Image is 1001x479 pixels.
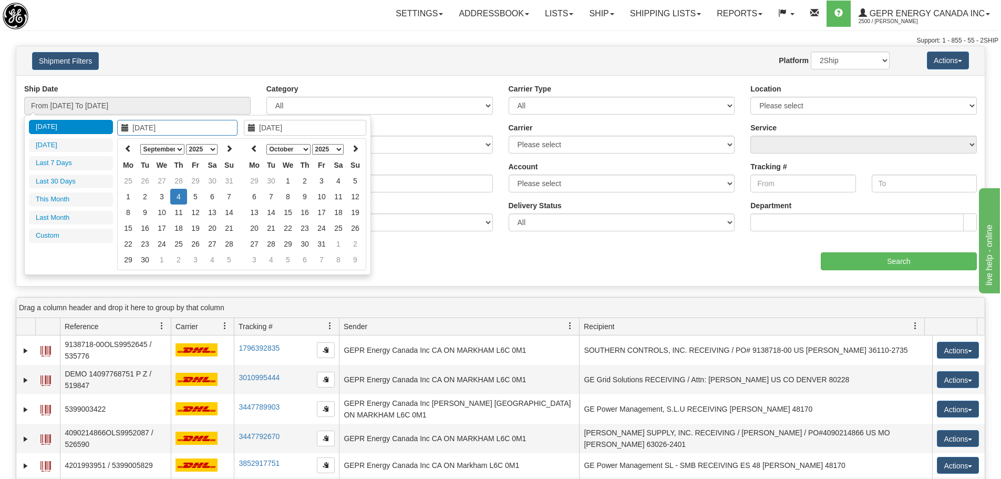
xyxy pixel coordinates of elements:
[187,189,204,205] td: 5
[339,394,579,424] td: GEPR Energy Canada Inc [PERSON_NAME] [GEOGRAPHIC_DATA] ON MARKHAM L6C 0M1
[330,236,347,252] td: 1
[221,220,238,236] td: 21
[29,138,113,152] li: [DATE]
[867,9,985,18] span: GEPR Energy Canada Inc
[187,173,204,189] td: 29
[313,189,330,205] td: 10
[60,424,171,453] td: 4090214866OLS9952087 / 526590
[20,434,31,444] a: Expand
[239,344,280,352] a: 1796392835
[339,318,579,335] th: Press ctrl + space to group
[120,173,137,189] td: 25
[347,157,364,173] th: Su
[246,205,263,220] td: 13
[60,453,171,477] td: 4201993951 / 5399005829
[170,220,187,236] td: 18
[170,252,187,268] td: 2
[234,318,339,335] th: Press ctrl + space to group
[750,175,855,192] input: From
[347,173,364,189] td: 5
[263,252,280,268] td: 4
[120,189,137,205] td: 1
[153,220,170,236] td: 17
[296,205,313,220] td: 16
[170,205,187,220] td: 11
[120,157,137,173] th: Mo
[977,186,1000,293] iframe: chat widget
[339,453,579,477] td: GEPR Energy Canada Inc CA ON Markham L6C 0M1
[509,123,533,133] label: Carrier
[937,342,979,359] button: Actions
[176,373,218,386] img: 7 - DHL_Worldwide
[60,394,171,424] td: 5399003422
[120,252,137,268] td: 29
[344,321,367,332] span: Sender
[927,52,969,69] button: Actions
[561,317,579,335] a: Sender filter column settings
[221,236,238,252] td: 28
[35,318,60,335] th: Press ctrl + space to group
[120,205,137,220] td: 8
[221,205,238,220] td: 14
[779,55,809,66] label: Platform
[29,192,113,207] li: This Month
[204,236,221,252] td: 27
[937,430,979,447] button: Actions
[579,365,932,394] td: GE Grid Solutions RECEIVING / Attn: [PERSON_NAME] US CO DENVER 80228
[20,375,31,385] a: Expand
[239,432,280,441] a: 3447792670
[579,394,932,424] td: GE Power Management, S.L.U RECEIVING [PERSON_NAME] 48170
[8,6,97,19] div: live help - online
[937,371,979,388] button: Actions
[239,373,280,382] a: 3010995444
[16,298,985,318] div: grid grouping header
[579,335,932,365] td: SOUTHERN CONTROLS, INC. RECEIVING / PO# 9138718-00 US [PERSON_NAME] 36110-2735
[750,84,781,94] label: Location
[40,430,51,446] a: Label
[750,200,791,211] label: Department
[153,189,170,205] td: 3
[40,456,51,473] a: Label
[906,317,924,335] a: Recipient filter column settings
[263,173,280,189] td: 30
[750,123,777,133] label: Service
[296,189,313,205] td: 9
[579,453,932,477] td: GE Power Management SL - SMB RECEIVING ES 48 [PERSON_NAME] 48170
[32,52,99,70] button: Shipment Filters
[221,189,238,205] td: 7
[330,173,347,189] td: 4
[937,401,979,417] button: Actions
[40,400,51,417] a: Label
[221,252,238,268] td: 5
[709,1,770,27] a: Reports
[176,432,218,445] img: 7 - DHL_Worldwide
[313,220,330,236] td: 24
[137,157,153,173] th: Tu
[216,317,234,335] a: Carrier filter column settings
[40,371,51,388] a: Label
[137,220,153,236] td: 16
[204,173,221,189] td: 30
[60,318,171,335] th: Press ctrl + space to group
[579,424,932,453] td: [PERSON_NAME] SUPPLY, INC. RECEIVING / [PERSON_NAME] / PO#4090214866 US MO [PERSON_NAME] 63026-2401
[40,341,51,358] a: Label
[263,220,280,236] td: 21
[317,457,335,473] button: Copy to clipboard
[313,173,330,189] td: 3
[187,220,204,236] td: 19
[24,84,58,94] label: Ship Date
[622,1,709,27] a: Shipping lists
[347,236,364,252] td: 2
[296,252,313,268] td: 6
[176,458,218,472] img: 7 - DHL_Worldwide
[317,431,335,446] button: Copy to clipboard
[153,157,170,173] th: We
[204,189,221,205] td: 6
[239,403,280,411] a: 3447789903
[280,205,296,220] td: 15
[246,220,263,236] td: 20
[20,345,31,356] a: Expand
[509,200,562,211] label: Delivery Status
[339,424,579,453] td: GEPR Energy Canada Inc CA ON MARKHAM L6C 0M1
[176,402,218,415] img: 7 - DHL_Worldwide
